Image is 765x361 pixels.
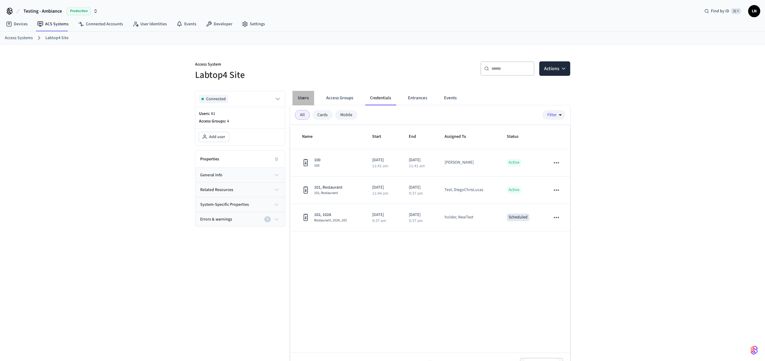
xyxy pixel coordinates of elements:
span: 101, Restaurant [314,191,342,196]
button: system-specific properties [195,197,285,212]
div: 0 [264,216,271,222]
div: Mobile [335,110,357,120]
span: general info [200,172,222,178]
table: sticky table [290,125,570,231]
button: Events [439,91,461,105]
div: [PERSON_NAME] [445,159,474,166]
a: Events [172,19,201,29]
a: Developer [201,19,237,29]
div: Test, DiegoChrisLucas [445,187,483,193]
button: Users [292,91,314,105]
span: Start [372,132,389,141]
a: Access Systems [5,35,33,41]
a: Settings [237,19,270,29]
div: holder, NewTest [445,214,473,221]
p: [DATE] [372,157,394,163]
button: Connected [199,95,281,103]
span: 81 [211,111,215,117]
p: Active [507,186,521,194]
span: system-specific properties [200,202,249,208]
button: LN [748,5,760,17]
span: Testing - Ambiance [23,8,62,15]
p: 11:41 am [409,164,425,168]
span: Errors & warnings [200,216,232,223]
p: Access Groups: [199,118,281,125]
p: 11:41 am [372,164,388,168]
p: [DATE] [372,184,394,191]
span: Find by ID [711,8,729,14]
a: Connected Accounts [73,19,128,29]
p: Active [507,159,521,166]
span: Assigned To [445,132,474,141]
span: 101, Restaurant [314,184,342,191]
button: general info [195,168,285,182]
span: 100 [314,163,320,168]
span: End [409,132,424,141]
span: 100 [314,157,320,163]
span: related resources [200,187,233,193]
a: Labtop4 Site [45,35,69,41]
p: 11:44 am [372,191,388,196]
span: Add user [209,134,225,140]
span: Status [507,132,526,141]
span: ⌘ K [731,8,741,14]
p: Access System [195,61,379,69]
button: Access Groups [321,91,358,105]
span: LN [749,6,760,17]
h5: Labtop4 Site [195,69,379,81]
p: 9:37 am [409,191,423,196]
span: Name [302,132,320,141]
button: Actions [539,61,570,76]
img: SeamLogoGradient.69752ec5.svg [751,345,758,355]
p: [DATE] [409,184,430,191]
div: Cards [312,110,333,120]
span: Restaurant, 102A, 102 [314,218,347,223]
p: Scheduled [507,214,529,221]
p: [DATE] [372,212,394,218]
button: Filter [542,110,565,120]
span: Production [67,7,91,15]
button: Errors & warnings0 [195,212,285,227]
span: 102, 102A [314,212,347,218]
button: related resources [195,183,285,197]
button: Add user [199,132,229,142]
p: [DATE] [409,212,430,218]
a: ACS Systems [32,19,73,29]
p: 9:37 am [372,219,386,223]
span: 4 [227,118,229,124]
span: Connected [206,96,226,102]
div: All [295,110,310,120]
button: Credentials [365,91,396,105]
p: 9:37 am [409,219,423,223]
a: Devices [1,19,32,29]
a: User Identities [128,19,172,29]
p: Users: [199,111,281,117]
button: Entrances [403,91,432,105]
h2: Properties [200,156,219,162]
div: Find by ID⌘ K [699,6,746,17]
p: [DATE] [409,157,430,163]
